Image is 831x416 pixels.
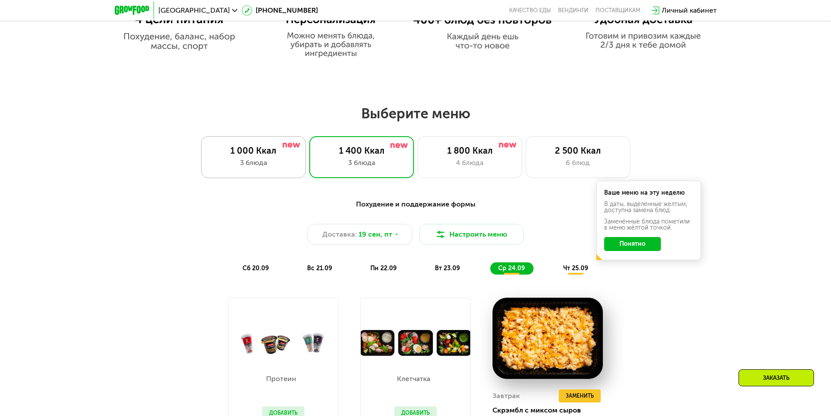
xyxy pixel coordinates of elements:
div: 1 800 Ккал [427,145,513,156]
div: 3 блюда [210,158,297,168]
div: Похудение и поддержание формы [157,199,674,210]
div: Ваше меню на эту неделю [604,190,693,196]
p: Протеин [262,375,300,382]
a: Качество еды [509,7,551,14]
a: [PHONE_NUMBER] [242,5,318,16]
div: 1 000 Ккал [210,145,297,156]
div: Скрэмбл с миксом сыров [492,406,610,415]
div: 2 500 Ккал [535,145,621,156]
div: Заменённые блюда пометили в меню жёлтой точкой. [604,219,693,231]
p: Клетчатка [394,375,432,382]
button: Настроить меню [419,224,524,245]
span: вт 23.09 [435,265,460,272]
span: Доставка: [322,229,357,240]
span: пн 22.09 [370,265,397,272]
div: 6 блюд [535,158,621,168]
span: сб 20.09 [243,265,269,272]
div: 3 блюда [318,158,405,168]
span: ср 24.09 [498,265,525,272]
div: поставщикам [595,7,640,14]
div: 1 400 Ккал [318,145,405,156]
button: Заменить [559,389,601,402]
div: Завтрак [492,389,520,402]
span: Заменить [566,392,594,400]
div: В даты, выделенные желтым, доступна замена блюд. [604,201,693,213]
h2: Выберите меню [28,105,803,122]
div: Заказать [739,369,814,386]
div: Личный кабинет [662,5,717,16]
span: чт 25.09 [563,265,588,272]
span: [GEOGRAPHIC_DATA] [158,7,230,14]
span: вс 21.09 [307,265,332,272]
button: Понятно [604,237,661,251]
div: 4 блюда [427,158,513,168]
span: 19 сен, пт [359,229,392,240]
a: Вендинги [558,7,588,14]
